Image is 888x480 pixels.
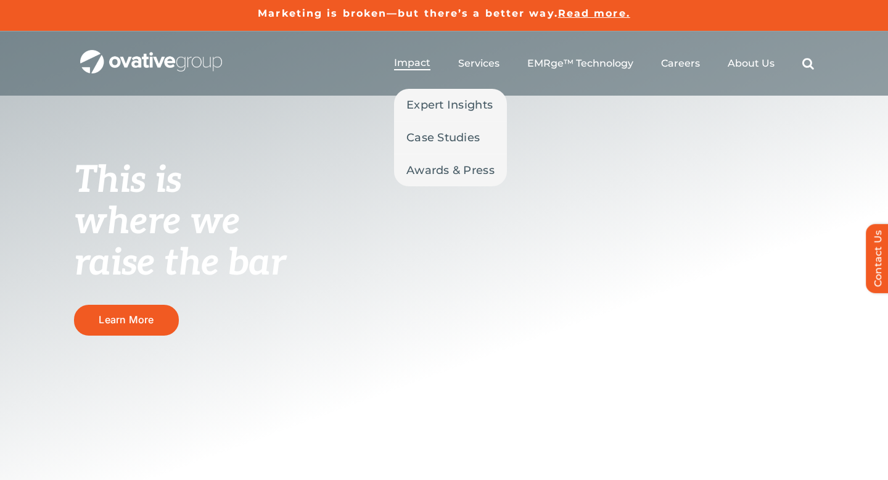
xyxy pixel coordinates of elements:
[558,7,630,19] a: Read more.
[458,57,499,70] a: Services
[74,159,181,203] span: This is
[74,305,179,335] a: Learn More
[527,57,633,70] a: EMRge™ Technology
[394,57,430,70] a: Impact
[802,57,814,70] a: Search
[394,57,430,69] span: Impact
[406,162,495,179] span: Awards & Press
[258,7,558,19] a: Marketing is broken—but there’s a better way.
[74,200,286,286] span: where we raise the bar
[661,57,700,70] a: Careers
[728,57,775,70] a: About Us
[99,314,154,326] span: Learn More
[80,49,222,60] a: OG_Full_horizontal_WHT
[394,44,814,83] nav: Menu
[394,154,507,186] a: Awards & Press
[406,96,493,114] span: Expert Insights
[394,122,507,154] a: Case Studies
[394,89,507,121] a: Expert Insights
[406,129,480,146] span: Case Studies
